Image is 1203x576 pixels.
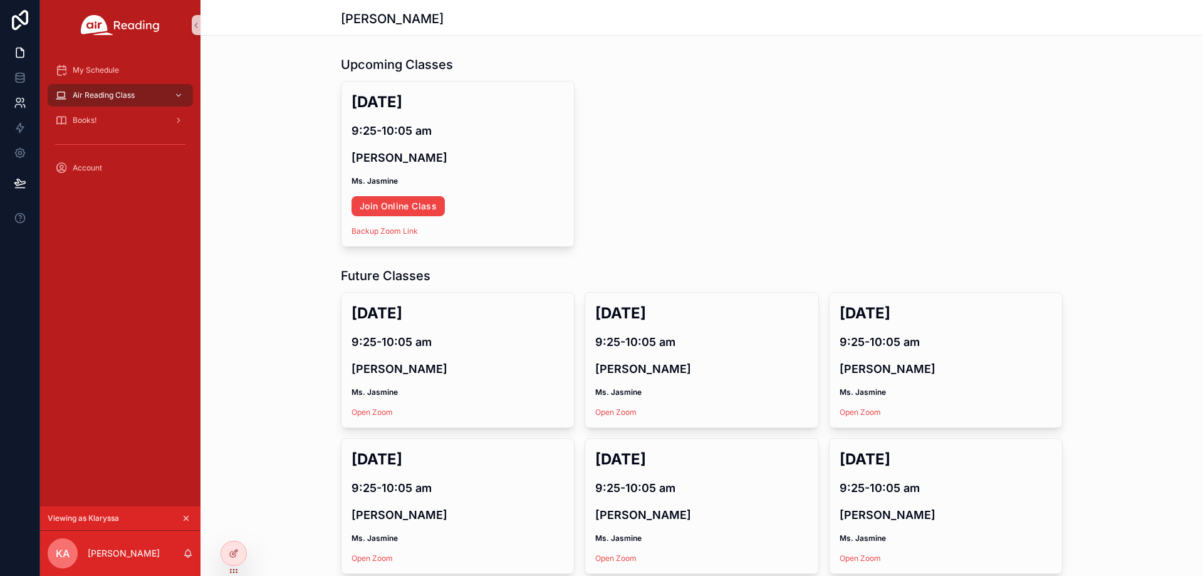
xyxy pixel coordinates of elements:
[352,533,398,543] strong: Ms. Jasmine
[341,56,453,73] h1: Upcoming Classes
[56,546,70,561] span: KA
[595,506,808,523] h4: [PERSON_NAME]
[352,122,564,139] h4: 9:25-10:05 am
[840,407,881,417] a: Open Zoom
[352,149,564,166] h4: [PERSON_NAME]
[352,333,564,350] h4: 9:25-10:05 am
[73,65,119,75] span: My Schedule
[595,360,808,377] h4: [PERSON_NAME]
[40,50,200,196] div: scrollable content
[840,333,1052,350] h4: 9:25-10:05 am
[840,479,1052,496] h4: 9:25-10:05 am
[352,449,564,469] h2: [DATE]
[48,157,193,179] a: Account
[73,90,135,100] span: Air Reading Class
[352,387,398,397] strong: Ms. Jasmine
[352,506,564,523] h4: [PERSON_NAME]
[595,479,808,496] h4: 9:25-10:05 am
[48,513,119,523] span: Viewing as Klaryssa
[352,92,564,112] h2: [DATE]
[48,84,193,107] a: Air Reading Class
[352,196,445,216] a: Join Online Class
[352,226,418,236] a: Backup Zoom Link
[73,163,102,173] span: Account
[595,333,808,350] h4: 9:25-10:05 am
[840,506,1052,523] h4: [PERSON_NAME]
[840,533,886,543] strong: Ms. Jasmine
[840,449,1052,469] h2: [DATE]
[595,407,637,417] a: Open Zoom
[352,479,564,496] h4: 9:25-10:05 am
[352,407,393,417] a: Open Zoom
[341,267,430,285] h1: Future Classes
[840,553,881,563] a: Open Zoom
[595,533,642,543] strong: Ms. Jasmine
[73,115,96,125] span: Books!
[81,15,160,35] img: App logo
[352,553,393,563] a: Open Zoom
[840,303,1052,323] h2: [DATE]
[595,303,808,323] h2: [DATE]
[352,360,564,377] h4: [PERSON_NAME]
[840,360,1052,377] h4: [PERSON_NAME]
[352,176,398,186] strong: Ms. Jasmine
[840,387,886,397] strong: Ms. Jasmine
[88,547,160,560] p: [PERSON_NAME]
[352,303,564,323] h2: [DATE]
[48,109,193,132] a: Books!
[595,553,637,563] a: Open Zoom
[341,10,444,28] h1: [PERSON_NAME]
[595,387,642,397] strong: Ms. Jasmine
[595,449,808,469] h2: [DATE]
[48,59,193,81] a: My Schedule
